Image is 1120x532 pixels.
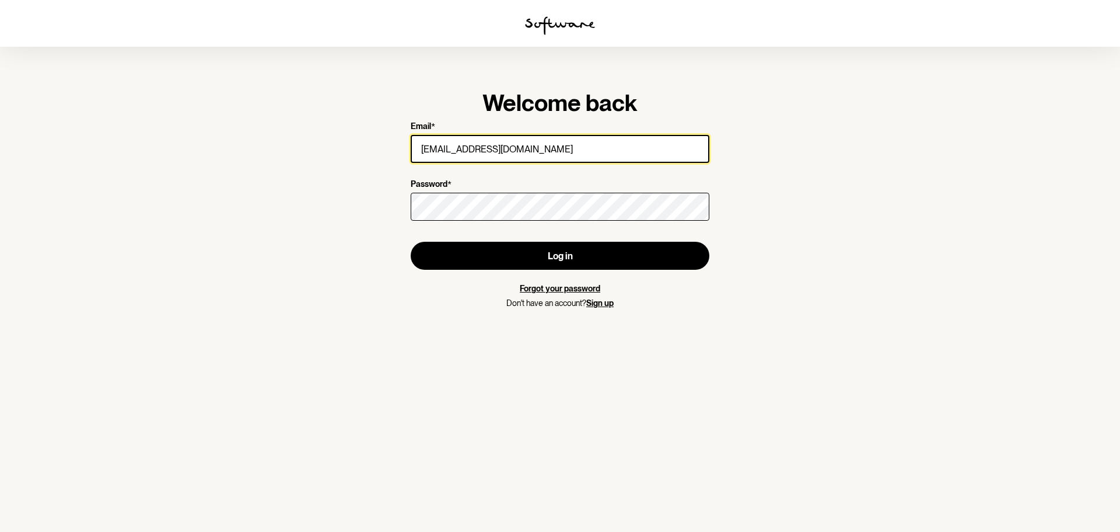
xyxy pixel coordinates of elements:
[520,284,600,293] a: Forgot your password
[411,121,431,133] p: Email
[411,242,709,270] button: Log in
[525,16,595,35] img: software logo
[411,179,447,190] p: Password
[411,89,709,117] h1: Welcome back
[411,298,709,308] p: Don't have an account?
[586,298,614,308] a: Sign up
